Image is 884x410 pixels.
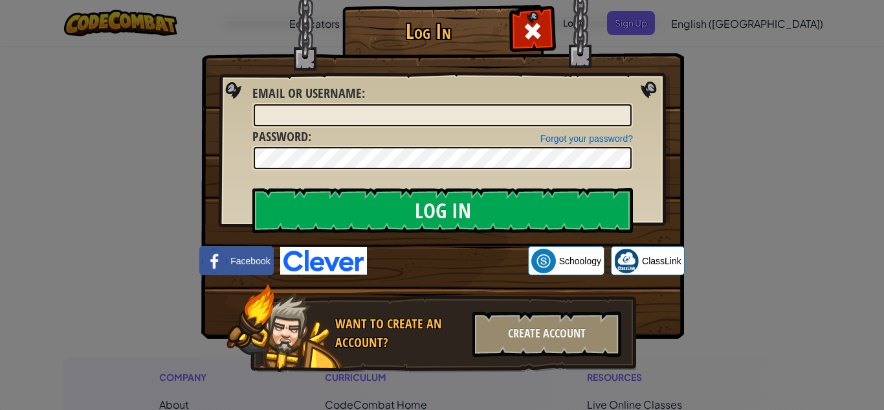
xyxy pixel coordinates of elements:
[252,188,633,233] input: Log In
[230,255,270,268] span: Facebook
[531,249,556,273] img: schoology.png
[252,128,308,145] span: Password
[559,255,601,268] span: Schoology
[540,133,633,144] a: Forgot your password?
[472,312,621,357] div: Create Account
[203,249,227,273] img: facebook_small.png
[252,84,365,103] label: :
[252,128,311,146] label: :
[642,255,681,268] span: ClassLink
[346,20,511,43] h1: Log In
[280,247,367,275] img: clever-logo-blue.png
[367,247,528,275] iframe: Sign in with Google Button
[252,84,362,102] span: Email or Username
[335,315,465,352] div: Want to create an account?
[614,249,639,273] img: classlink-logo-small.png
